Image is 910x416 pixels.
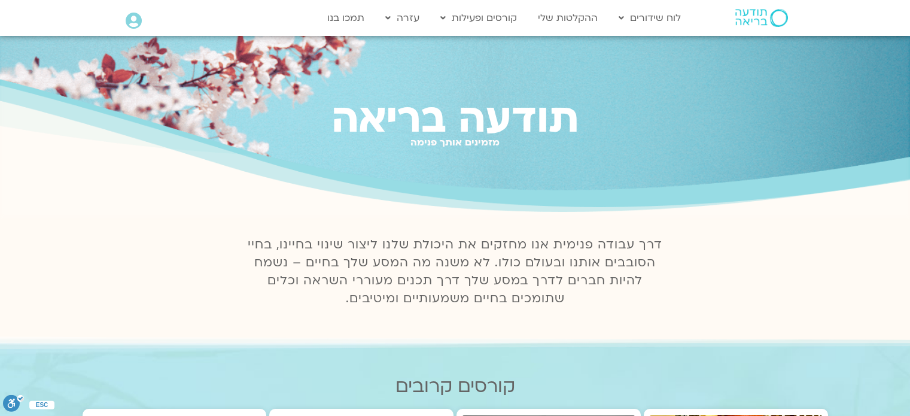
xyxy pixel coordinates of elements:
p: דרך עבודה פנימית אנו מחזקים את היכולת שלנו ליצור שינוי בחיינו, בחיי הסובבים אותנו ובעולם כולו. לא... [241,236,669,308]
a: ההקלטות שלי [532,7,604,29]
img: תודעה בריאה [735,9,788,27]
a: קורסים ופעילות [434,7,523,29]
h2: קורסים קרובים [83,376,828,397]
a: לוח שידורים [613,7,687,29]
a: עזרה [379,7,425,29]
a: תמכו בנו [321,7,370,29]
